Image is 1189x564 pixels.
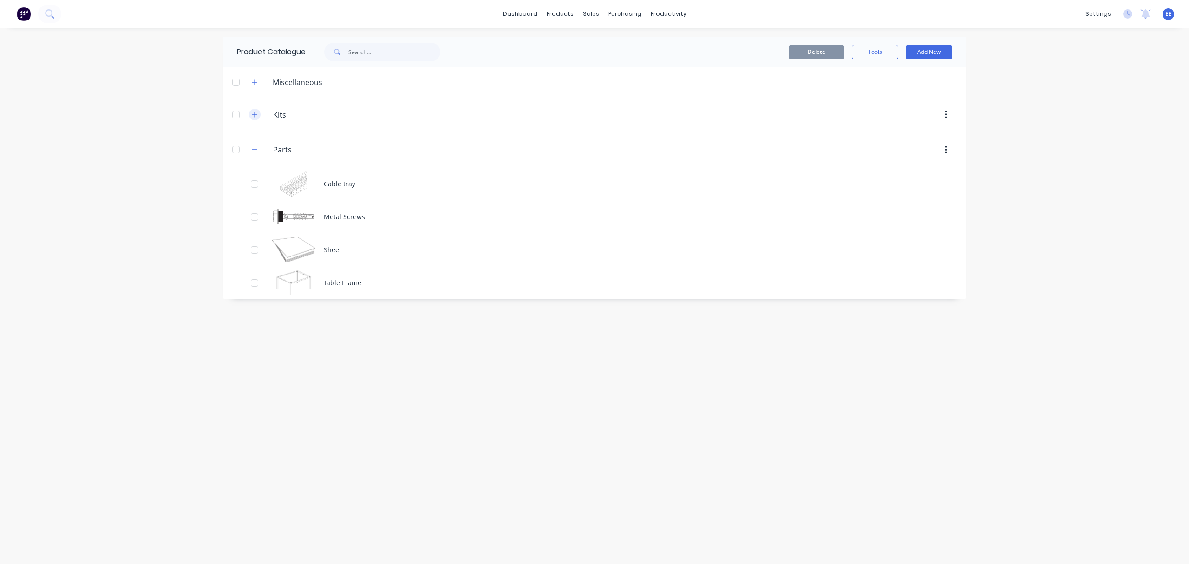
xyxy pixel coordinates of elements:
[273,144,384,155] input: Enter category name
[498,7,542,21] a: dashboard
[223,233,966,266] div: SheetSheet
[273,109,384,120] input: Enter category name
[17,7,31,21] img: Factory
[223,266,966,299] div: Table FrameTable Frame
[1165,10,1172,18] span: EE
[223,37,306,67] div: Product Catalogue
[542,7,578,21] div: products
[604,7,646,21] div: purchasing
[223,167,966,200] div: Cable trayCable tray
[223,200,966,233] div: Metal ScrewsMetal Screws
[789,45,844,59] button: Delete
[578,7,604,21] div: sales
[1081,7,1116,21] div: settings
[348,43,440,61] input: Search...
[265,77,330,88] div: Miscellaneous
[852,45,898,59] button: Tools
[906,45,952,59] button: Add New
[646,7,691,21] div: productivity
